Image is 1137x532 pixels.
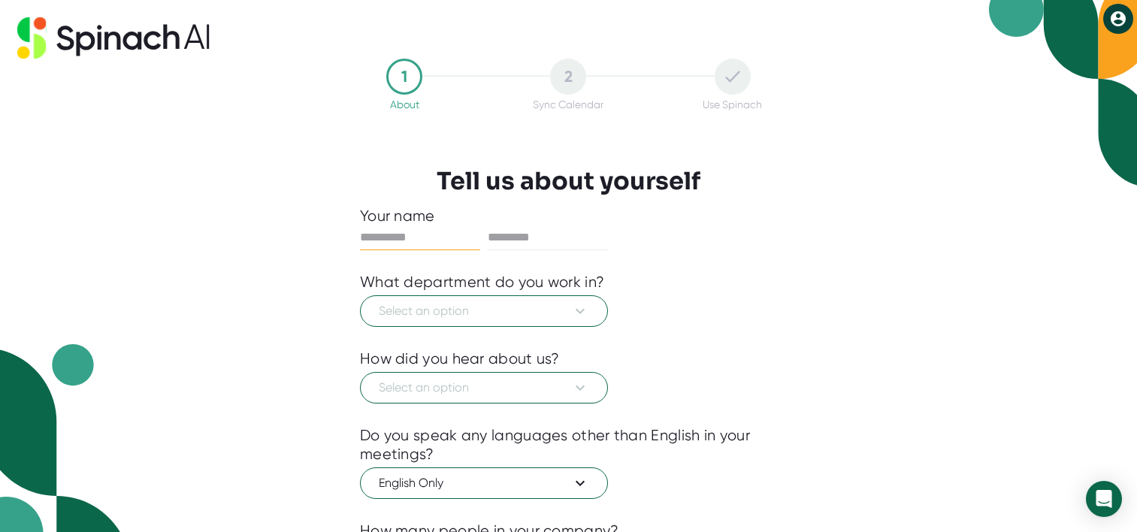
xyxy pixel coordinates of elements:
[360,207,777,225] div: Your name
[360,467,608,499] button: English Only
[360,349,560,368] div: How did you hear about us?
[360,426,777,464] div: Do you speak any languages other than English in your meetings?
[437,167,700,195] h3: Tell us about yourself
[1086,481,1122,517] div: Open Intercom Messenger
[379,474,589,492] span: English Only
[360,273,604,292] div: What department do you work in?
[390,98,419,110] div: About
[533,98,603,110] div: Sync Calendar
[550,59,586,95] div: 2
[379,302,589,320] span: Select an option
[379,379,589,397] span: Select an option
[703,98,762,110] div: Use Spinach
[360,295,608,327] button: Select an option
[360,372,608,404] button: Select an option
[386,59,422,95] div: 1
